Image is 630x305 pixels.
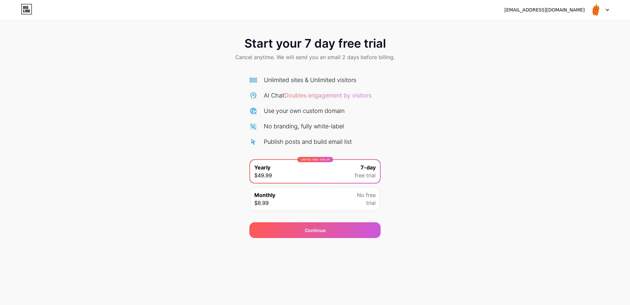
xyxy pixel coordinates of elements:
[264,106,345,115] div: Use your own custom domain
[264,76,356,84] div: Unlimited sites & Unlimited visitors
[366,199,376,207] span: trial
[244,37,386,50] span: Start your 7 day free trial
[254,163,270,171] span: Yearly
[590,4,602,16] img: momosays clothing2
[264,122,344,131] div: No branding, fully white-label
[297,157,333,162] div: LIMITED TIME : 50% off
[264,137,352,146] div: Publish posts and build email list
[361,163,376,171] span: 7-day
[254,199,269,207] span: $8.99
[284,92,371,99] span: Doubles engagement by visitors
[305,227,325,234] span: Continue
[254,191,275,199] span: Monthly
[235,53,395,61] span: Cancel anytime. We will send you an email 2 days before billing.
[357,191,376,199] span: No free
[504,7,585,13] div: [EMAIL_ADDRESS][DOMAIN_NAME]
[254,171,272,179] span: $49.99
[355,171,376,179] span: free trial
[264,91,371,100] div: AI Chat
